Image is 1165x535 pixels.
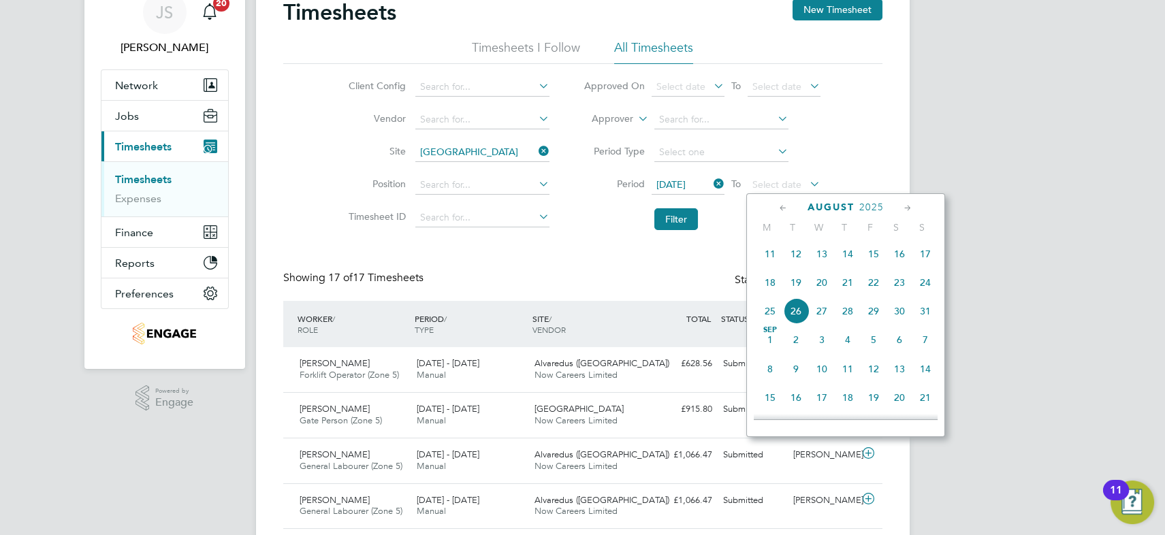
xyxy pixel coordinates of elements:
span: 12 [861,356,887,382]
span: Reports [115,257,155,270]
span: Now Careers Limited [534,505,618,517]
div: Submitted [718,489,788,512]
div: [PERSON_NAME] [788,489,859,512]
span: / [549,313,552,324]
div: SITE [529,306,647,342]
span: Manual [417,369,446,380]
span: [DATE] - [DATE] [417,494,479,506]
a: Expenses [115,192,161,205]
span: F [857,221,883,233]
span: [DATE] - [DATE] [417,403,479,415]
button: Network [101,70,228,100]
span: 26 [861,413,887,439]
div: PERIOD [411,306,529,342]
span: TOTAL [686,313,711,324]
span: 13 [887,356,912,382]
span: 11 [835,356,861,382]
div: £915.80 [647,398,718,421]
span: Manual [417,415,446,426]
span: 14 [835,241,861,267]
span: 18 [757,270,783,295]
span: [GEOGRAPHIC_DATA] [534,403,624,415]
span: [PERSON_NAME] [300,449,370,460]
span: 25 [757,298,783,324]
span: 4 [835,327,861,353]
div: Timesheets [101,161,228,216]
span: 24 [912,270,938,295]
span: 31 [912,298,938,324]
span: VENDOR [532,324,566,335]
span: 16 [887,241,912,267]
span: 17 Timesheets [328,271,424,285]
span: [DATE] - [DATE] [417,357,479,369]
button: Finance [101,217,228,247]
label: Site [345,145,406,157]
label: Vendor [345,112,406,125]
span: Forklift Operator (Zone 5) [300,369,399,380]
span: Preferences [115,287,174,300]
input: Select one [654,143,788,162]
span: 19 [783,270,809,295]
span: Alvaredus ([GEOGRAPHIC_DATA]) [534,449,669,460]
span: 27 [809,298,835,324]
span: 30 [887,298,912,324]
span: Gate Person (Zone 5) [300,415,382,426]
span: 21 [912,385,938,410]
input: Search for... [654,110,788,129]
span: 17 [809,385,835,410]
div: Submitted [718,398,788,421]
input: Search for... [415,110,549,129]
span: James Symons [101,39,229,56]
span: 24 [809,413,835,439]
label: Timesheet ID [345,210,406,223]
div: Submitted [718,353,788,375]
li: All Timesheets [614,39,693,64]
label: Period [584,178,645,190]
span: 3 [809,327,835,353]
span: TYPE [415,324,434,335]
span: [DATE] - [DATE] [417,449,479,460]
div: £1,066.47 [647,444,718,466]
span: 11 [757,241,783,267]
span: 8 [757,356,783,382]
div: Submitted [718,444,788,466]
label: Client Config [345,80,406,92]
span: [PERSON_NAME] [300,494,370,506]
span: M [754,221,780,233]
span: Select date [656,80,705,93]
span: T [780,221,805,233]
a: Powered byEngage [135,385,193,411]
input: Search for... [415,208,549,227]
label: Position [345,178,406,190]
span: 22 [757,413,783,439]
div: WORKER [294,306,412,342]
span: 7 [912,327,938,353]
li: Timesheets I Follow [472,39,580,64]
div: STATUS [718,306,788,331]
span: 6 [887,327,912,353]
div: 11 [1110,490,1122,508]
input: Search for... [415,143,549,162]
span: Now Careers Limited [534,369,618,380]
span: Sep [757,327,783,334]
span: [PERSON_NAME] [300,403,370,415]
span: 15 [757,385,783,410]
span: Manual [417,505,446,517]
div: £628.56 [647,353,718,375]
img: nowcareers-logo-retina.png [133,323,196,344]
input: Search for... [415,176,549,195]
span: Now Careers Limited [534,415,618,426]
div: £1,066.47 [647,489,718,512]
span: S [883,221,909,233]
button: Open Resource Center, 11 new notifications [1111,481,1154,524]
span: 18 [835,385,861,410]
span: Alvaredus ([GEOGRAPHIC_DATA]) [534,357,669,369]
span: To [727,77,745,95]
button: Jobs [101,101,228,131]
a: Timesheets [115,173,172,186]
input: Search for... [415,78,549,97]
span: 20 [809,270,835,295]
span: [PERSON_NAME] [300,357,370,369]
span: Powered by [155,385,193,397]
a: Go to home page [101,323,229,344]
